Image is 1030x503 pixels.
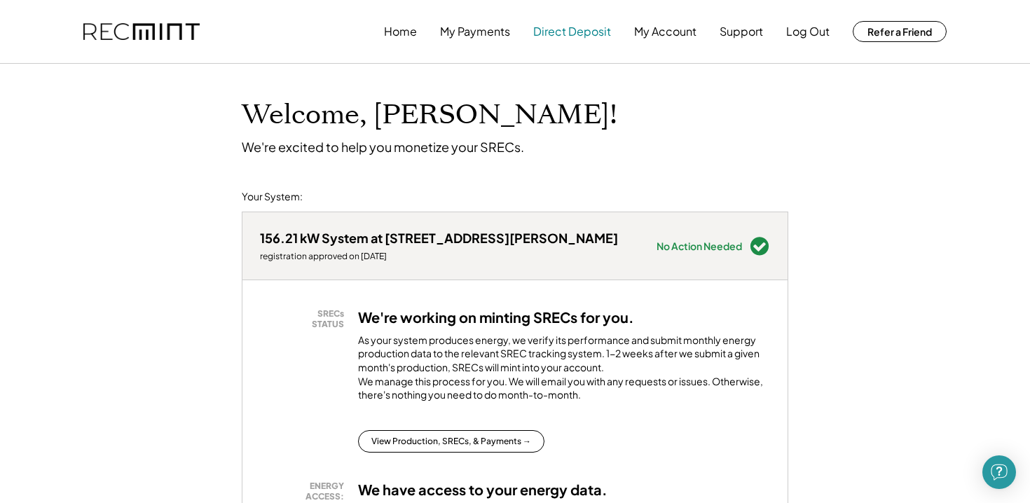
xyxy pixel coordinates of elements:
[267,308,344,330] div: SRECs STATUS
[384,18,417,46] button: Home
[242,139,524,155] div: We're excited to help you monetize your SRECs.
[853,21,947,42] button: Refer a Friend
[242,99,617,132] h1: Welcome, [PERSON_NAME]!
[242,190,303,204] div: Your System:
[358,430,544,453] button: View Production, SRECs, & Payments →
[260,230,618,246] div: 156.21 kW System at [STREET_ADDRESS][PERSON_NAME]
[533,18,611,46] button: Direct Deposit
[982,455,1016,489] div: Open Intercom Messenger
[358,308,634,326] h3: We're working on minting SRECs for you.
[786,18,830,46] button: Log Out
[657,241,742,251] div: No Action Needed
[260,251,618,262] div: registration approved on [DATE]
[358,333,770,409] div: As your system produces energy, we verify its performance and submit monthly energy production da...
[440,18,510,46] button: My Payments
[720,18,763,46] button: Support
[83,23,200,41] img: recmint-logotype%403x.png
[358,481,607,499] h3: We have access to your energy data.
[634,18,696,46] button: My Account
